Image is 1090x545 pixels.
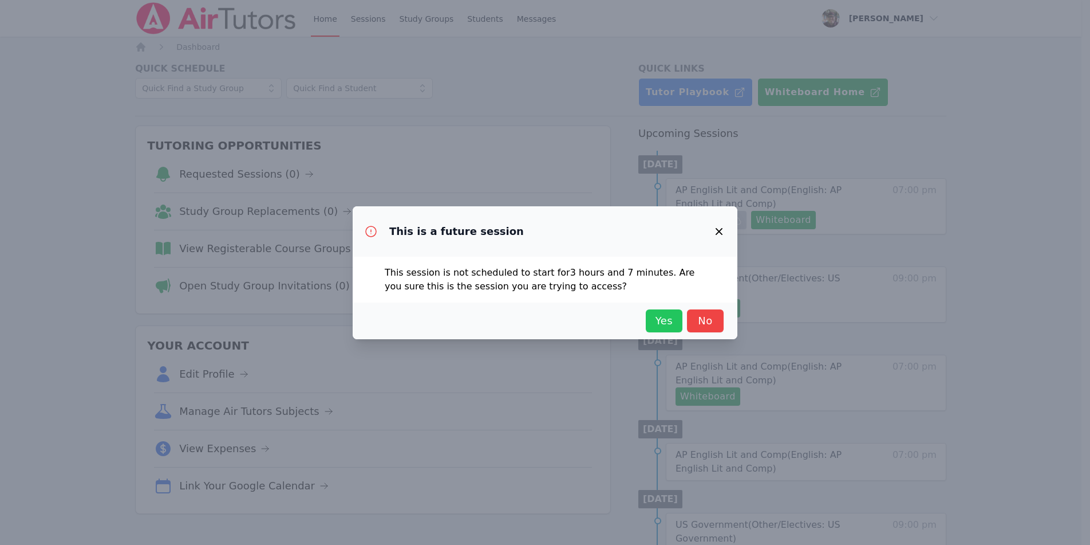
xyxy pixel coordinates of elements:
span: Yes [651,313,677,329]
button: Yes [646,309,682,332]
h3: This is a future session [389,225,524,238]
span: No [693,313,718,329]
p: This session is not scheduled to start for 3 hours and 7 minutes . Are you sure this is the sessi... [385,266,705,293]
button: No [687,309,724,332]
